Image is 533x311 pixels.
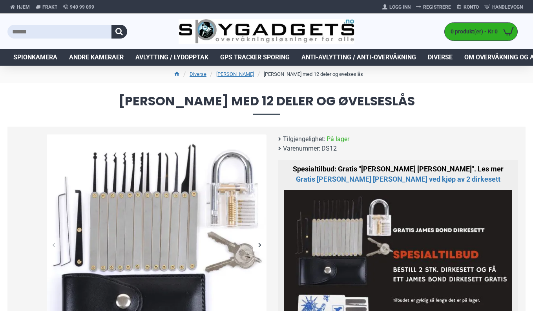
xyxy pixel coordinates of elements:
b: Varenummer: [283,144,320,153]
span: Diverse [428,53,453,62]
span: DS12 [321,144,337,153]
a: Avlytting / Lydopptak [130,49,214,66]
span: Registrere [423,4,451,11]
span: Spesialtilbud: Gratis "[PERSON_NAME] [PERSON_NAME]". Les mer [293,165,504,183]
a: Diverse [422,49,458,66]
span: GPS Tracker Sporing [220,53,290,62]
a: [PERSON_NAME] [216,70,254,78]
a: Handlevogn [482,1,526,13]
div: Previous slide [47,238,60,252]
div: Next slide [253,238,266,252]
a: 0 produkt(er) - Kr 0 [445,23,517,40]
span: Frakt [42,4,57,11]
span: 0 produkt(er) - Kr 0 [445,28,500,36]
span: Handlevogn [492,4,523,11]
span: Spionkamera [13,53,57,62]
span: Andre kameraer [69,53,124,62]
span: Hjem [17,4,30,11]
span: Anti-avlytting / Anti-overvåkning [301,53,416,62]
img: SpyGadgets.no [179,19,355,44]
a: Diverse [190,70,206,78]
a: Registrere [413,1,454,13]
b: Tilgjengelighet: [283,134,325,144]
a: 2 stk. Dirkesett med 12 deler & Gratis James Bond Dirkesett [296,174,500,184]
a: Spionkamera [7,49,63,66]
a: Konto [454,1,482,13]
span: Avlytting / Lydopptak [135,53,208,62]
a: GPS Tracker Sporing [214,49,296,66]
span: 940 99 099 [70,4,94,11]
span: På lager [327,134,349,144]
a: Andre kameraer [63,49,130,66]
span: Konto [464,4,479,11]
span: [PERSON_NAME] med 12 deler og øvelseslås [8,95,525,115]
a: Anti-avlytting / Anti-overvåkning [296,49,422,66]
span: Logg Inn [389,4,411,11]
a: Logg Inn [380,1,413,13]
